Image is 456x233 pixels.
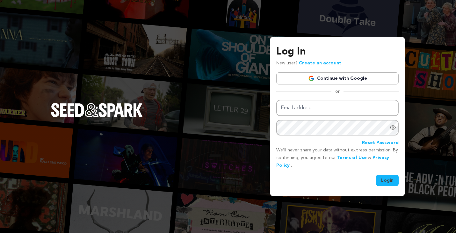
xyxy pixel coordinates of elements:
a: Reset Password [362,139,399,147]
a: Seed&Spark Homepage [51,103,143,130]
img: Google logo [308,75,315,82]
a: Show password as plain text. Warning: this will display your password on the screen. [390,124,396,131]
a: Continue with Google [276,72,399,84]
p: New user? [276,60,341,67]
h3: Log In [276,44,399,60]
span: or [331,88,344,95]
a: Create an account [299,61,341,65]
button: Login [376,175,399,186]
p: We’ll never share your data without express permission. By continuing, you agree to our & . [276,147,399,169]
img: Seed&Spark Logo [51,103,143,117]
a: Terms of Use [337,156,367,160]
input: Email address [276,100,399,116]
a: Privacy Policy [276,156,389,168]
